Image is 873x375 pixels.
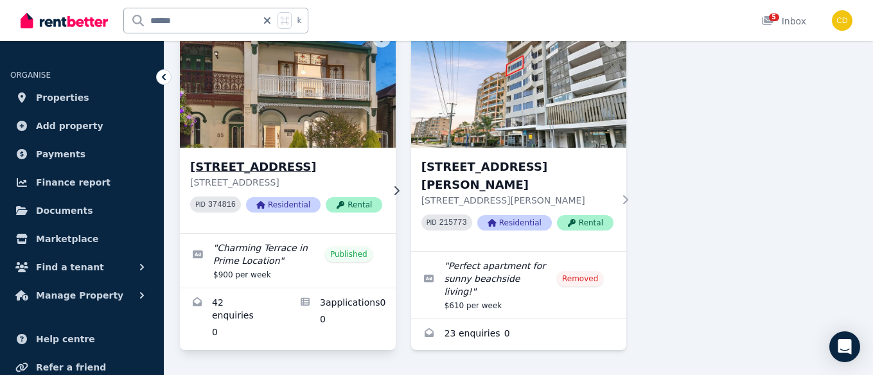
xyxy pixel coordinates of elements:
a: Add property [10,113,154,139]
small: PID [427,219,437,226]
a: 83 Bay St, Rockdale[STREET_ADDRESS][STREET_ADDRESS]PID 374816ResidentialRental [180,24,396,233]
span: Properties [36,90,89,105]
small: PID [195,201,206,208]
span: Manage Property [36,288,123,303]
a: Marketplace [10,226,154,252]
img: RentBetter [21,11,108,30]
a: Enquiries for 602/340 Bay Street, Brighton-Le-Sands [411,319,627,350]
div: Open Intercom Messenger [829,331,860,362]
span: Rental [557,215,613,231]
button: Find a tenant [10,254,154,280]
span: Refer a friend [36,360,106,375]
div: Inbox [761,15,806,28]
span: Marketplace [36,231,98,247]
button: Manage Property [10,283,154,308]
span: ORGANISE [10,71,51,80]
code: 215773 [439,218,467,227]
a: Enquiries for 83 Bay St, Rockdale [180,288,288,349]
code: 374816 [208,200,236,209]
a: Properties [10,85,154,110]
a: Help centre [10,326,154,352]
img: 602/340 Bay Street, Brighton-Le-Sands [411,24,627,148]
a: Edit listing: Perfect apartment for sunny beachside living! [411,252,627,318]
a: Edit listing: Charming Terrace in Prime Location [180,234,396,288]
span: Documents [36,203,93,218]
a: Finance report [10,170,154,195]
img: Chris Dimitropoulos [832,10,852,31]
a: 602/340 Bay Street, Brighton-Le-Sands[STREET_ADDRESS][PERSON_NAME][STREET_ADDRESS][PERSON_NAME]PI... [411,24,627,251]
span: Payments [36,146,85,162]
span: Rental [326,197,382,213]
p: [STREET_ADDRESS][PERSON_NAME] [421,194,613,207]
h3: [STREET_ADDRESS] [190,158,382,176]
a: Documents [10,198,154,223]
span: Residential [477,215,552,231]
span: Find a tenant [36,259,104,275]
h3: [STREET_ADDRESS][PERSON_NAME] [421,158,613,194]
span: 5 [769,13,779,21]
span: Help centre [36,331,95,347]
span: k [297,15,301,26]
a: Applications for 83 Bay St, Rockdale [288,288,396,349]
a: Payments [10,141,154,167]
span: Residential [246,197,321,213]
img: 83 Bay St, Rockdale [175,21,401,151]
span: Finance report [36,175,110,190]
span: Add property [36,118,103,134]
p: [STREET_ADDRESS] [190,176,382,189]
